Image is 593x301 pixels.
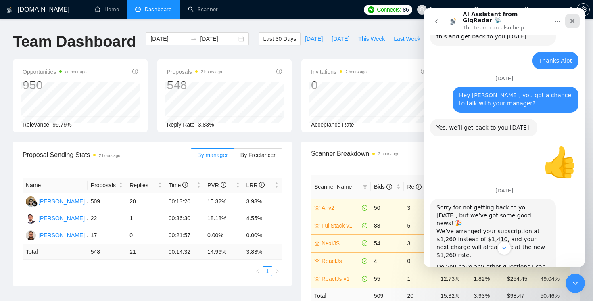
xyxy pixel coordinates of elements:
td: 18.18% [204,210,243,227]
span: Last Week [394,34,420,43]
th: Name [23,178,88,193]
a: setting [577,6,590,13]
span: Proposal Sending Stats [23,150,191,160]
li: 1 [263,266,272,276]
span: Time [169,182,188,188]
span: [DATE] [305,34,323,43]
span: setting [577,6,589,13]
a: ES[PERSON_NAME] [26,198,85,204]
td: 21 [126,244,165,260]
span: 3.83% [198,121,214,128]
td: 548 [88,244,126,260]
span: check-circle [362,223,367,228]
span: crown [314,276,320,282]
span: Invitations [311,67,367,77]
span: info-circle [386,184,392,190]
div: Nazar says… [6,191,155,282]
th: Replies [126,178,165,193]
button: Scroll to bottom [74,233,88,247]
img: gigradar-bm.png [32,201,38,207]
td: 1 [126,210,165,227]
div: Do you have any other questions I can help with? 😊 [13,255,126,271]
span: Bids [374,184,392,190]
div: 0 [311,77,367,93]
span: filter [361,181,369,193]
img: AA [26,230,36,240]
td: 1 [404,270,437,288]
span: filter [363,184,367,189]
a: AI v2 [322,203,360,212]
iframe: To enrich screen reader interactions, please activate Accessibility in Grammarly extension settings [424,8,585,267]
a: homeHome [95,6,119,13]
span: Proposals [91,181,117,190]
img: logo [7,4,13,17]
li: Previous Page [253,266,263,276]
div: 950 [23,77,87,93]
span: info-circle [259,182,265,188]
td: 50 [371,199,404,217]
td: 0 [404,252,437,270]
span: -- [357,121,361,128]
img: ES [26,196,36,207]
button: setting [577,3,590,16]
a: AA[PERSON_NAME] [26,232,85,238]
div: Sorry for not getting back to you [DATE], but we’ve got some good news! 🎉 We’ve arranged your sub... [13,196,126,251]
input: Start date [150,34,187,43]
td: 5 [404,217,437,234]
td: 3 [404,234,437,252]
span: By manager [197,152,228,158]
td: 55 [371,270,404,288]
span: check-circle [362,258,367,264]
td: 1.82% [470,270,504,288]
span: crown [314,258,320,264]
span: Connects: [377,5,401,14]
span: Last 30 Days [263,34,296,43]
li: Next Page [272,266,282,276]
td: 3 [404,199,437,217]
td: 00:14:32 [165,244,204,260]
div: [PERSON_NAME] [38,231,85,240]
td: 4 [371,252,404,270]
button: Last Week [389,32,425,45]
span: user [419,7,425,13]
button: This Week [354,32,389,45]
td: 22 [88,210,126,227]
a: ReactJs [322,257,360,265]
a: FullStack v1 [322,221,360,230]
td: 14.96 % [204,244,243,260]
span: Relevance [23,121,49,128]
span: right [275,269,280,274]
time: 2 hours ago [99,153,120,158]
input: End date [200,34,237,43]
span: left [255,269,260,274]
span: Opportunities [23,67,87,77]
button: right [272,266,282,276]
button: [DATE] [327,32,354,45]
span: crown [314,223,320,228]
span: Replies [129,181,156,190]
span: info-circle [416,184,422,190]
button: Last 30 Days [259,32,301,45]
button: left [253,266,263,276]
td: Total [23,244,88,260]
a: FM[PERSON_NAME] [26,215,85,221]
iframe: To enrich screen reader interactions, please activate Accessibility in Grammarly extension settings [566,274,585,293]
span: dashboard [135,6,141,12]
time: 2 hours ago [345,70,367,74]
span: Scanner Breakdown [311,148,570,159]
a: 1 [263,267,272,276]
span: 86 [403,5,409,14]
td: 49.04% [537,270,570,288]
td: 0 [126,227,165,244]
span: Acceptance Rate [311,121,354,128]
span: 99.79% [52,121,71,128]
span: [DATE] [332,34,349,43]
button: [DATE] [301,32,327,45]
